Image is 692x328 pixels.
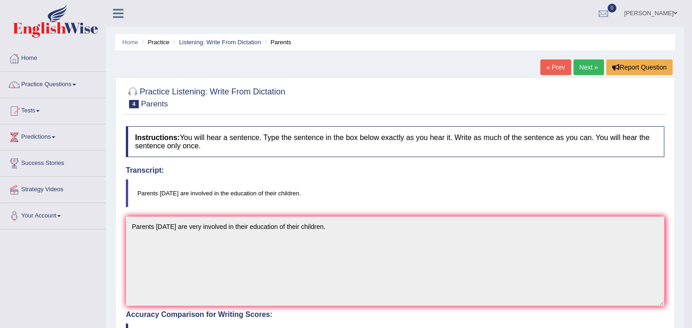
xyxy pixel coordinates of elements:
span: 4 [129,100,139,108]
a: Home [0,46,106,69]
a: Success Stories [0,151,106,174]
h4: You will hear a sentence. Type the sentence in the box below exactly as you hear it. Write as muc... [126,126,664,157]
small: Parents [141,100,168,108]
a: « Prev [540,59,571,75]
a: Your Account [0,203,106,226]
a: Tests [0,98,106,121]
span: 0 [608,4,617,12]
li: Parents [263,38,291,47]
h4: Transcript: [126,166,664,175]
b: Instructions: [135,134,180,141]
blockquote: Parents [DATE] are involved in the education of their children. [126,179,664,207]
a: Practice Questions [0,72,106,95]
a: Home [122,39,138,46]
a: Predictions [0,124,106,147]
h4: Accuracy Comparison for Writing Scores: [126,310,664,319]
a: Next » [574,59,604,75]
a: Strategy Videos [0,177,106,200]
li: Practice [140,38,169,47]
h2: Practice Listening: Write From Dictation [126,85,285,108]
button: Report Question [606,59,673,75]
a: Listening: Write From Dictation [179,39,261,46]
